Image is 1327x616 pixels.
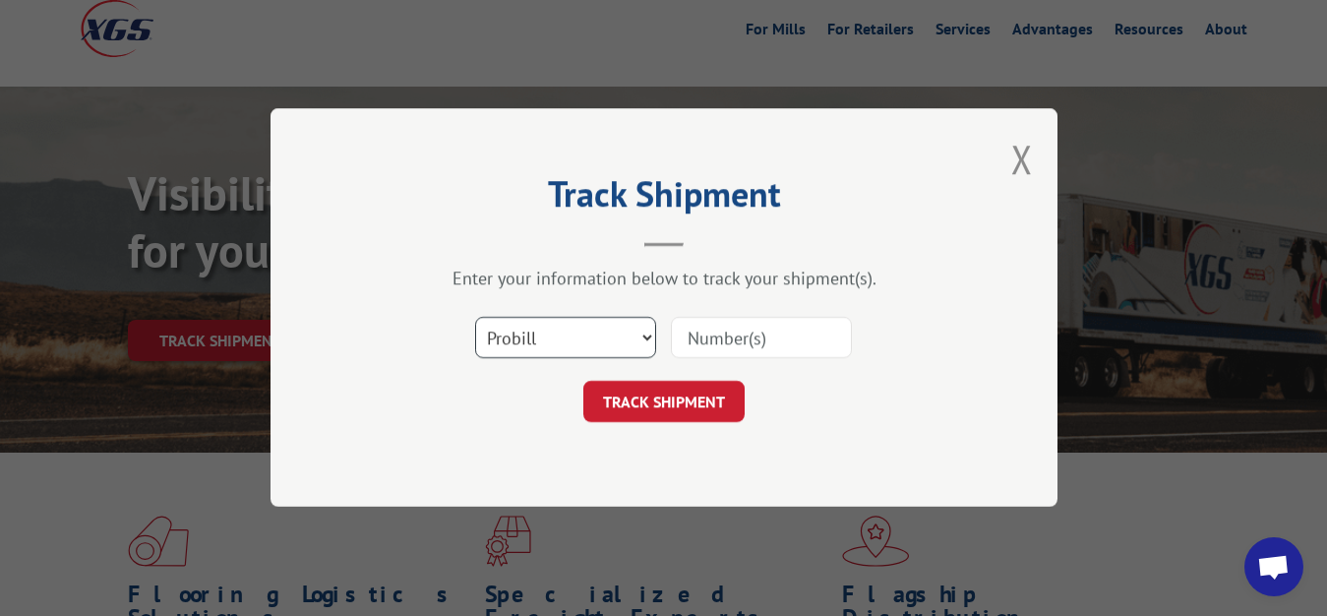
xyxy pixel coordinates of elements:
button: TRACK SHIPMENT [583,382,745,423]
h2: Track Shipment [369,180,959,217]
a: Open chat [1244,537,1303,596]
button: Close modal [1011,133,1033,185]
div: Enter your information below to track your shipment(s). [369,268,959,290]
input: Number(s) [671,318,852,359]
